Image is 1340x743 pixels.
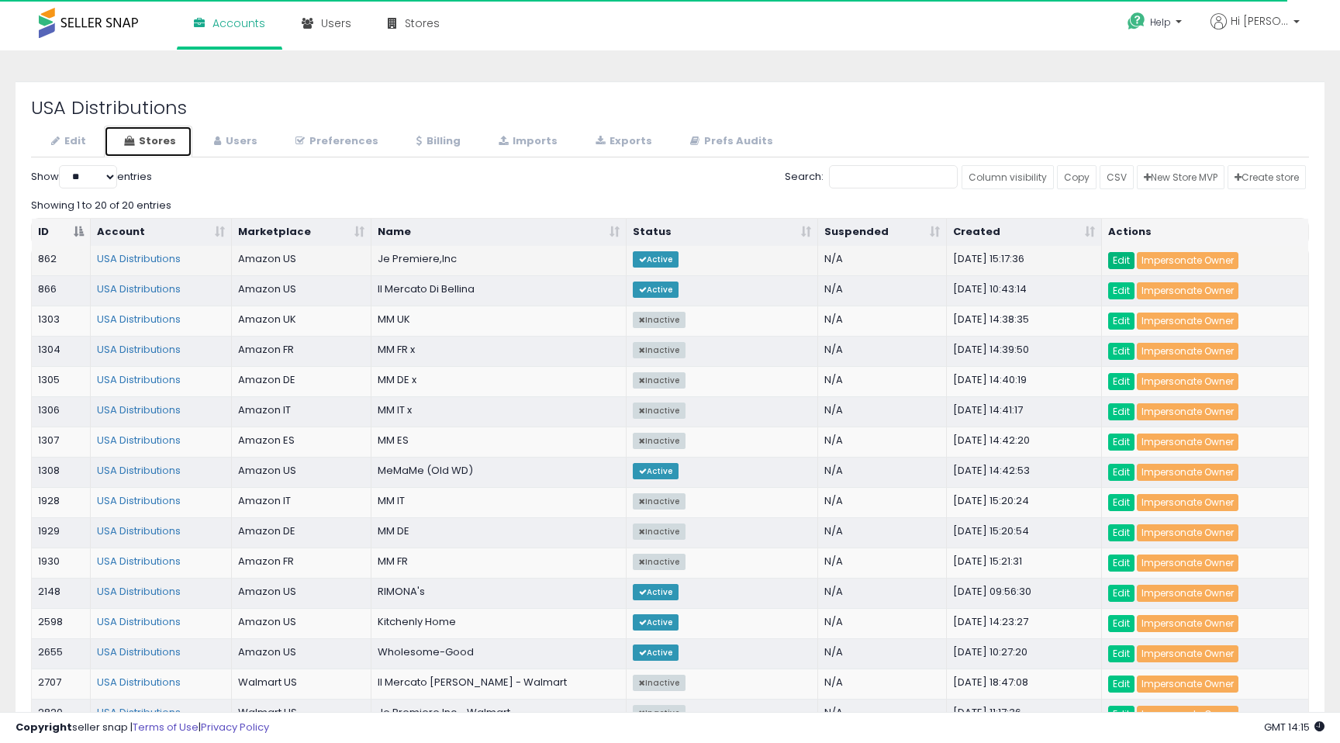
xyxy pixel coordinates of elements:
[371,578,627,608] td: RIMONA's
[371,246,627,275] td: Je Premiere,Inc
[1210,13,1300,48] a: Hi [PERSON_NAME]
[633,493,686,510] span: Inactive
[32,366,91,396] td: 1305
[947,219,1101,247] th: Created: activate to sort column ascending
[371,669,627,699] td: Il Mercato [PERSON_NAME] - Walmart
[232,427,371,457] td: Amazon ES
[232,457,371,487] td: Amazon US
[1137,585,1238,602] a: Impersonate Owner
[633,282,679,298] span: Active
[371,427,627,457] td: MM ES
[31,192,1309,213] div: Showing 1 to 20 of 20 entries
[1137,282,1238,299] a: Impersonate Owner
[1137,706,1238,723] a: Impersonate Owner
[232,517,371,548] td: Amazon DE
[97,524,181,538] a: USA Distributions
[947,669,1101,699] td: [DATE] 18:47:08
[232,548,371,578] td: Amazon FR
[59,165,117,188] select: Showentries
[818,517,947,548] td: N/A
[32,669,91,699] td: 2707
[371,336,627,366] td: MM FR x
[1108,464,1135,481] a: Edit
[97,433,181,448] a: USA Distributions
[97,403,181,417] a: USA Distributions
[321,16,351,31] span: Users
[32,219,91,247] th: ID: activate to sort column descending
[97,312,181,327] a: USA Distributions
[371,219,627,247] th: Name: activate to sort column ascending
[371,638,627,669] td: Wholesome-Good
[104,126,192,157] a: Stores
[947,246,1101,275] td: [DATE] 15:17:36
[97,463,181,478] a: USA Distributions
[371,366,627,396] td: MM DE x
[97,342,181,357] a: USA Distributions
[32,699,91,729] td: 2820
[818,275,947,306] td: N/A
[633,584,679,600] span: Active
[1137,464,1238,481] a: Impersonate Owner
[947,487,1101,517] td: [DATE] 15:20:24
[1137,615,1238,632] a: Impersonate Owner
[818,487,947,517] td: N/A
[947,366,1101,396] td: [DATE] 14:40:19
[818,548,947,578] td: N/A
[97,584,181,599] a: USA Distributions
[371,548,627,578] td: MM FR
[1064,171,1090,184] span: Copy
[91,219,233,247] th: Account: activate to sort column ascending
[1137,165,1224,189] a: New Store MVP
[31,126,102,157] a: Edit
[818,608,947,638] td: N/A
[1150,16,1171,29] span: Help
[1137,645,1238,662] a: Impersonate Owner
[212,16,265,31] span: Accounts
[97,493,181,508] a: USA Distributions
[1137,403,1238,420] a: Impersonate Owner
[232,246,371,275] td: Amazon US
[133,720,199,734] a: Terms of Use
[627,219,818,247] th: Status: activate to sort column ascending
[1057,165,1097,189] a: Copy
[1137,494,1238,511] a: Impersonate Owner
[947,548,1101,578] td: [DATE] 15:21:31
[32,638,91,669] td: 2655
[405,16,440,31] span: Stores
[947,608,1101,638] td: [DATE] 14:23:27
[947,457,1101,487] td: [DATE] 14:42:53
[97,614,181,629] a: USA Distributions
[232,366,371,396] td: Amazon DE
[1137,555,1238,572] a: Impersonate Owner
[32,396,91,427] td: 1306
[32,608,91,638] td: 2598
[32,306,91,336] td: 1303
[818,699,947,729] td: N/A
[633,433,686,449] span: Inactive
[1137,676,1238,693] a: Impersonate Owner
[1127,12,1146,31] i: Get Help
[947,306,1101,336] td: [DATE] 14:38:35
[633,554,686,570] span: Inactive
[1108,555,1135,572] a: Edit
[1108,403,1135,420] a: Edit
[371,487,627,517] td: MM IT
[947,275,1101,306] td: [DATE] 10:43:14
[818,306,947,336] td: N/A
[232,396,371,427] td: Amazon IT
[371,396,627,427] td: MM IT x
[1228,165,1306,189] a: Create store
[1108,313,1135,330] a: Edit
[818,366,947,396] td: N/A
[1108,676,1135,693] a: Edit
[201,720,269,734] a: Privacy Policy
[1108,343,1135,360] a: Edit
[1137,343,1238,360] a: Impersonate Owner
[97,645,181,659] a: USA Distributions
[32,578,91,608] td: 2148
[633,372,686,389] span: Inactive
[633,675,686,691] span: Inactive
[818,336,947,366] td: N/A
[371,275,627,306] td: Il Mercato Di Bellina
[97,554,181,568] a: USA Distributions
